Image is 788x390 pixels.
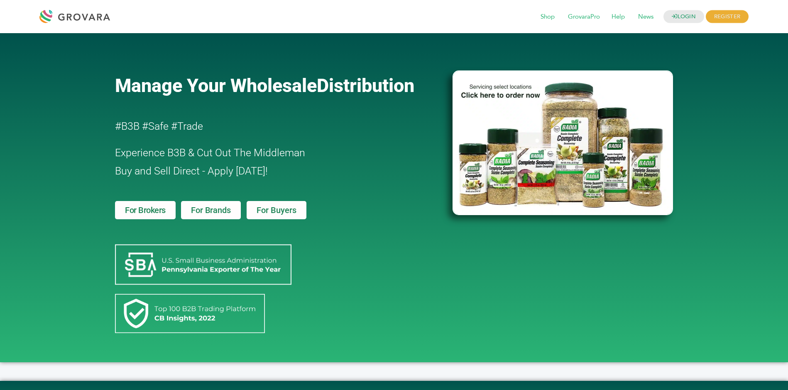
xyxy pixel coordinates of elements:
span: For Buyers [257,206,296,214]
span: Distribution [317,75,414,97]
a: For Brands [181,201,240,219]
a: LOGIN [663,10,704,23]
span: Buy and Sell Direct - Apply [DATE]! [115,165,268,177]
span: REGISTER [706,10,749,23]
a: For Buyers [247,201,306,219]
span: Shop [535,9,560,25]
a: Manage Your WholesaleDistribution [115,75,439,97]
span: Manage Your Wholesale [115,75,317,97]
a: Shop [535,12,560,22]
span: For Brokers [125,206,166,214]
span: Help [606,9,631,25]
a: For Brokers [115,201,176,219]
span: For Brands [191,206,230,214]
span: News [632,9,659,25]
span: Experience B3B & Cut Out The Middleman [115,147,305,159]
a: GrovaraPro [562,12,606,22]
a: News [632,12,659,22]
a: Help [606,12,631,22]
h2: #B3B #Safe #Trade [115,117,405,136]
span: GrovaraPro [562,9,606,25]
